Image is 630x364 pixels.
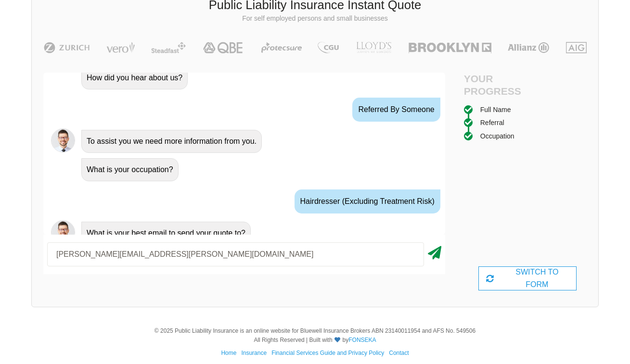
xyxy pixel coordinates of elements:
[257,42,306,53] img: Protecsure | Public Liability Insurance
[348,337,376,343] a: FONSEKA
[197,42,249,53] img: QBE | Public Liability Insurance
[221,350,236,356] a: Home
[478,266,577,290] div: SWITCH TO FORM
[389,350,409,356] a: Contact
[562,42,591,53] img: AIG | Public Liability Insurance
[480,131,514,141] div: Occupation
[81,222,251,245] div: What is your best email to send your quote to?
[51,220,75,244] img: Chatbot | PLI
[81,66,188,89] div: How did you hear about us?
[241,350,267,356] a: Insurance
[271,350,384,356] a: Financial Services Guide and Privacy Policy
[314,42,343,53] img: CGU | Public Liability Insurance
[47,242,424,266] input: Your email
[81,158,179,181] div: What is your occupation?
[351,42,397,53] img: LLOYD's | Public Liability Insurance
[352,98,440,122] div: Referred by Someone
[503,42,554,53] img: Allianz | Public Liability Insurance
[39,42,94,53] img: Zurich | Public Liability Insurance
[464,73,527,97] h4: Your Progress
[480,104,511,115] div: Full Name
[480,117,504,128] div: Referral
[295,189,440,213] div: Hairdresser (Excluding Treatment Risk)
[81,130,262,153] div: To assist you we need more information from you.
[147,42,190,53] img: Steadfast | Public Liability Insurance
[51,128,75,152] img: Chatbot | PLI
[102,42,139,53] img: Vero | Public Liability Insurance
[405,42,495,53] img: Brooklyn | Public Liability Insurance
[39,14,591,24] p: For self employed persons and small businesses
